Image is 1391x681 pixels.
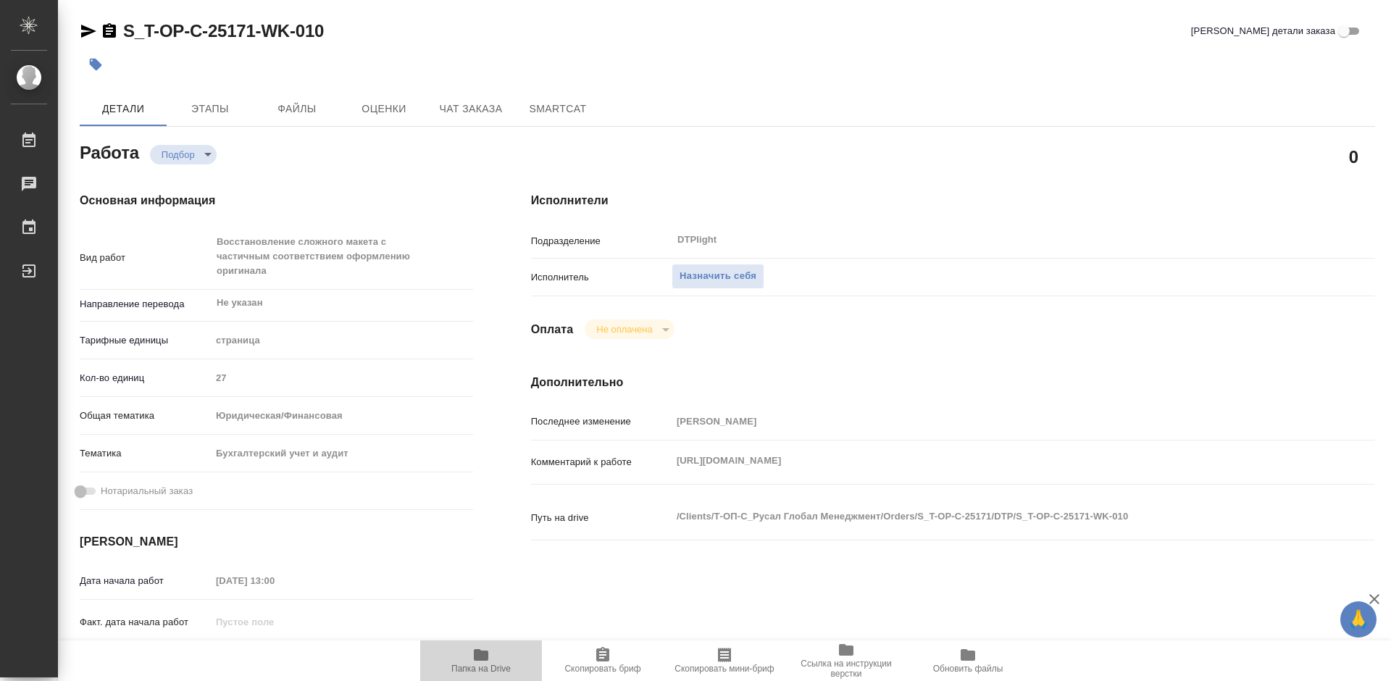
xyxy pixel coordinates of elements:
[80,333,211,348] p: Тарифные единицы
[1349,144,1358,169] h2: 0
[531,192,1375,209] h4: Исполнители
[531,270,672,285] p: Исполнитель
[785,640,907,681] button: Ссылка на инструкции верстки
[420,640,542,681] button: Папка на Drive
[157,149,199,161] button: Подбор
[80,138,139,164] h2: Работа
[794,659,898,679] span: Ссылка на инструкции верстки
[436,100,506,118] span: Чат заказа
[80,297,211,312] p: Направление перевода
[531,414,672,429] p: Последнее изменение
[80,409,211,423] p: Общая тематика
[674,664,774,674] span: Скопировать мини-бриф
[531,374,1375,391] h4: Дополнительно
[88,100,158,118] span: Детали
[564,664,640,674] span: Скопировать бриф
[211,570,338,591] input: Пустое поле
[262,100,332,118] span: Файлы
[101,484,193,498] span: Нотариальный заказ
[523,100,593,118] span: SmartCat
[101,22,118,40] button: Скопировать ссылку
[80,533,473,551] h4: [PERSON_NAME]
[592,323,656,335] button: Не оплачена
[531,234,672,248] p: Подразделение
[542,640,664,681] button: Скопировать бриф
[175,100,245,118] span: Этапы
[123,21,324,41] a: S_T-OP-C-25171-WK-010
[211,367,473,388] input: Пустое поле
[211,404,473,428] div: Юридическая/Финансовая
[680,268,756,285] span: Назначить себя
[531,455,672,469] p: Комментарий к работе
[907,640,1029,681] button: Обновить файлы
[150,145,217,164] div: Подбор
[1346,604,1371,635] span: 🙏
[1340,601,1377,638] button: 🙏
[672,264,764,289] button: Назначить себя
[80,574,211,588] p: Дата начала работ
[80,251,211,265] p: Вид работ
[80,615,211,630] p: Факт. дата начала работ
[672,411,1305,432] input: Пустое поле
[80,192,473,209] h4: Основная информация
[211,611,338,632] input: Пустое поле
[664,640,785,681] button: Скопировать мини-бриф
[531,511,672,525] p: Путь на drive
[349,100,419,118] span: Оценки
[672,448,1305,473] textarea: [URL][DOMAIN_NAME]
[531,321,574,338] h4: Оплата
[211,441,473,466] div: Бухгалтерский учет и аудит
[80,49,112,80] button: Добавить тэг
[672,504,1305,529] textarea: /Clients/Т-ОП-С_Русал Глобал Менеджмент/Orders/S_T-OP-C-25171/DTP/S_T-OP-C-25171-WK-010
[1191,24,1335,38] span: [PERSON_NAME] детали заказа
[80,371,211,385] p: Кол-во единиц
[933,664,1003,674] span: Обновить файлы
[80,446,211,461] p: Тематика
[80,22,97,40] button: Скопировать ссылку для ЯМессенджера
[211,328,473,353] div: страница
[585,319,674,339] div: Подбор
[451,664,511,674] span: Папка на Drive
